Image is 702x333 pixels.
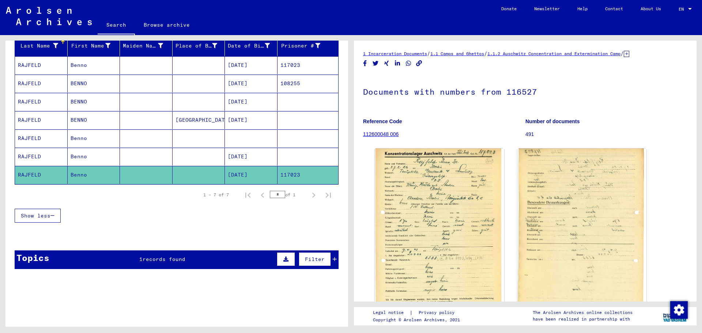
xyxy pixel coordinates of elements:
[394,59,401,68] button: Share on LinkedIn
[620,50,624,57] span: /
[363,51,427,56] a: 1 Incarceration Documents
[525,118,580,124] b: Number of documents
[68,75,120,92] mat-cell: BENNO
[15,148,68,166] mat-cell: RAJFELD
[305,256,325,262] span: Filter
[517,148,647,326] img: 002.jpg
[98,16,135,35] a: Search
[225,111,278,129] mat-cell: [DATE]
[278,166,339,184] mat-cell: 117023
[280,42,321,50] div: Prisoner #
[373,309,409,317] a: Legal notice
[280,40,330,52] div: Prisoner #
[15,75,68,92] mat-cell: RAJFELD
[363,75,687,107] h1: Documents with numbers from 116527
[363,118,402,124] b: Reference Code
[68,129,120,147] mat-cell: Benno
[413,309,463,317] a: Privacy policy
[487,51,620,56] a: 1.1.2 Auschwitz Concentration and Extermination Camp
[225,166,278,184] mat-cell: [DATE]
[278,75,339,92] mat-cell: 108255
[123,42,163,50] div: Maiden Name
[68,148,120,166] mat-cell: Benno
[299,252,331,266] button: Filter
[228,40,279,52] div: Date of Birth
[18,40,67,52] div: Last Name
[225,56,278,74] mat-cell: [DATE]
[225,148,278,166] mat-cell: [DATE]
[15,166,68,184] mat-cell: RAJFELD
[427,50,430,57] span: /
[430,51,484,56] a: 1.1 Camps and Ghettos
[68,111,120,129] mat-cell: BENNO
[306,188,321,202] button: Next page
[175,40,227,52] div: Place of Birth
[15,56,68,74] mat-cell: RAJFELD
[241,188,255,202] button: First page
[270,191,306,198] div: of 1
[68,166,120,184] mat-cell: Benno
[6,7,92,25] img: Arolsen_neg.svg
[372,59,380,68] button: Share on Twitter
[143,256,185,262] span: records found
[375,148,504,326] img: 001.jpg
[321,188,336,202] button: Last page
[120,35,173,56] mat-header-cell: Maiden Name
[21,212,50,219] span: Show less
[173,111,225,129] mat-cell: [GEOGRAPHIC_DATA]
[15,93,68,111] mat-cell: RAJFELD
[15,209,61,223] button: Show less
[225,35,278,56] mat-header-cell: Date of Birth
[361,59,369,68] button: Share on Facebook
[484,50,487,57] span: /
[16,251,49,264] div: Topics
[203,192,229,198] div: 1 – 7 of 7
[373,317,463,323] p: Copyright © Arolsen Archives, 2021
[225,93,278,111] mat-cell: [DATE]
[383,59,390,68] button: Share on Xing
[139,256,143,262] span: 1
[123,40,172,52] div: Maiden Name
[18,42,58,50] div: Last Name
[525,130,687,138] p: 491
[679,7,687,12] span: EN
[228,42,270,50] div: Date of Birth
[415,59,423,68] button: Copy link
[71,42,111,50] div: First Name
[363,131,399,137] a: 112600048 006
[135,16,199,34] a: Browse archive
[15,111,68,129] mat-cell: RAJFELD
[68,35,120,56] mat-header-cell: First Name
[175,42,218,50] div: Place of Birth
[661,307,689,325] img: yv_logo.png
[255,188,270,202] button: Previous page
[68,93,120,111] mat-cell: BENNO
[225,75,278,92] mat-cell: [DATE]
[533,316,633,322] p: have been realized in partnership with
[670,301,688,319] img: Change consent
[71,40,120,52] div: First Name
[15,129,68,147] mat-cell: RAJFELD
[533,309,633,316] p: The Arolsen Archives online collections
[15,35,68,56] mat-header-cell: Last Name
[278,35,339,56] mat-header-cell: Prisoner #
[278,56,339,74] mat-cell: 117023
[173,35,225,56] mat-header-cell: Place of Birth
[68,56,120,74] mat-cell: Benno
[373,309,463,317] div: |
[405,59,412,68] button: Share on WhatsApp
